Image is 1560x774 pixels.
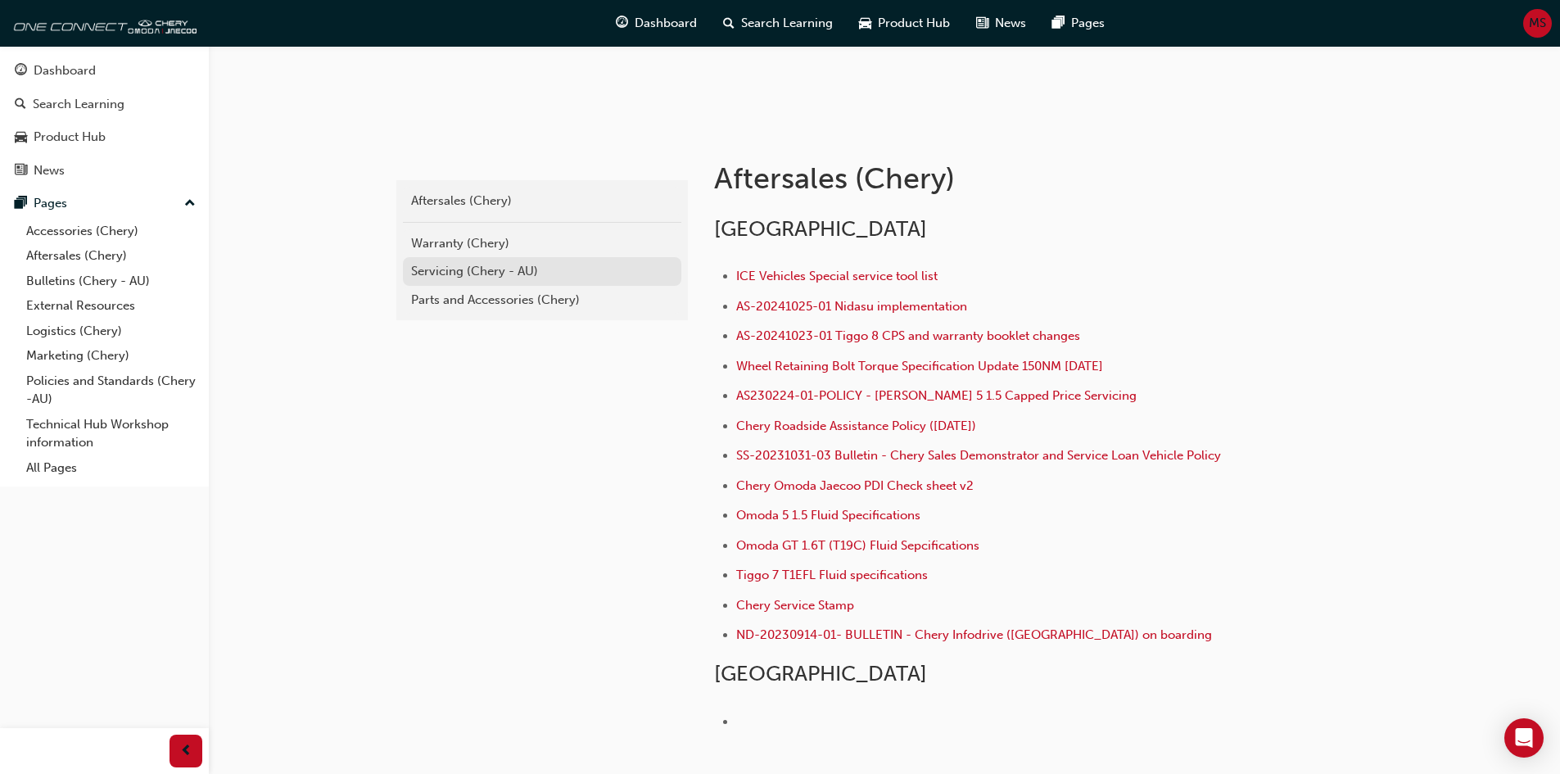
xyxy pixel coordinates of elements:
span: search-icon [15,97,26,112]
span: Product Hub [878,14,950,33]
a: Bulletins (Chery - AU) [20,269,202,294]
span: pages-icon [15,197,27,211]
div: News [34,161,65,180]
span: news-icon [976,13,988,34]
span: [GEOGRAPHIC_DATA] [714,661,927,686]
a: Wheel Retaining Bolt Torque Specification Update 150NM [DATE] [736,359,1103,373]
a: car-iconProduct Hub [846,7,963,40]
a: Aftersales (Chery) [20,243,202,269]
div: Servicing (Chery - AU) [411,262,673,281]
span: Dashboard [635,14,697,33]
span: search-icon [723,13,735,34]
a: Aftersales (Chery) [403,187,681,215]
div: Aftersales (Chery) [411,192,673,210]
span: MS [1529,14,1546,33]
span: Pages [1071,14,1105,33]
a: guage-iconDashboard [603,7,710,40]
a: ND-20230914-01- BULLETIN - Chery Infodrive ([GEOGRAPHIC_DATA]) on boarding [736,627,1212,642]
button: Pages [7,188,202,219]
button: DashboardSearch LearningProduct HubNews [7,52,202,188]
span: up-icon [184,193,196,215]
a: Accessories (Chery) [20,219,202,244]
a: Parts and Accessories (Chery) [403,286,681,315]
span: car-icon [15,130,27,145]
a: Dashboard [7,56,202,86]
img: oneconnect [8,7,197,39]
a: All Pages [20,455,202,481]
a: AS230224-01-POLICY - [PERSON_NAME] 5 1.5 Capped Price Servicing [736,388,1137,403]
a: Technical Hub Workshop information [20,412,202,455]
span: guage-icon [15,64,27,79]
a: Chery Roadside Assistance Policy ([DATE]) [736,419,976,433]
div: Parts and Accessories (Chery) [411,291,673,310]
a: Omoda GT 1.6T (T19C) Fluid Sepcifications [736,538,979,553]
span: guage-icon [616,13,628,34]
span: prev-icon [180,741,192,762]
span: pages-icon [1052,13,1065,34]
div: Search Learning [33,95,124,114]
span: [GEOGRAPHIC_DATA] [714,216,927,242]
div: Pages [34,194,67,213]
span: car-icon [859,13,871,34]
div: Product Hub [34,128,106,147]
span: news-icon [15,164,27,179]
a: Search Learning [7,89,202,120]
a: search-iconSearch Learning [710,7,846,40]
a: External Resources [20,293,202,319]
h1: Aftersales (Chery) [714,161,1251,197]
a: Omoda 5 1.5 Fluid Specifications [736,508,920,523]
a: AS-20241023-01 Tiggo 8 CPS and warranty booklet changes [736,328,1080,343]
a: SS-20231031-03 Bulletin - Chery Sales Demonstrator and Service Loan Vehicle Policy [736,448,1221,463]
a: AS-20241025-01 Nidasu implementation [736,299,967,314]
a: Chery Service Stamp [736,598,854,613]
a: News [7,156,202,186]
a: Marketing (Chery) [20,343,202,369]
a: Logistics (Chery) [20,319,202,344]
a: Chery Omoda Jaecoo PDI Check sheet v2 [736,478,974,493]
a: Servicing (Chery - AU) [403,257,681,286]
div: Dashboard [34,61,96,80]
a: pages-iconPages [1039,7,1118,40]
a: Policies and Standards (Chery -AU) [20,369,202,412]
a: news-iconNews [963,7,1039,40]
div: Open Intercom Messenger [1504,718,1544,758]
div: Warranty (Chery) [411,234,673,253]
span: News [995,14,1026,33]
a: Warranty (Chery) [403,229,681,258]
a: ICE Vehicles Special service tool list [736,269,938,283]
button: MS [1523,9,1552,38]
a: Product Hub [7,122,202,152]
span: Search Learning [741,14,833,33]
a: Tiggo 7 T1EFL Fluid specifications [736,568,928,582]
